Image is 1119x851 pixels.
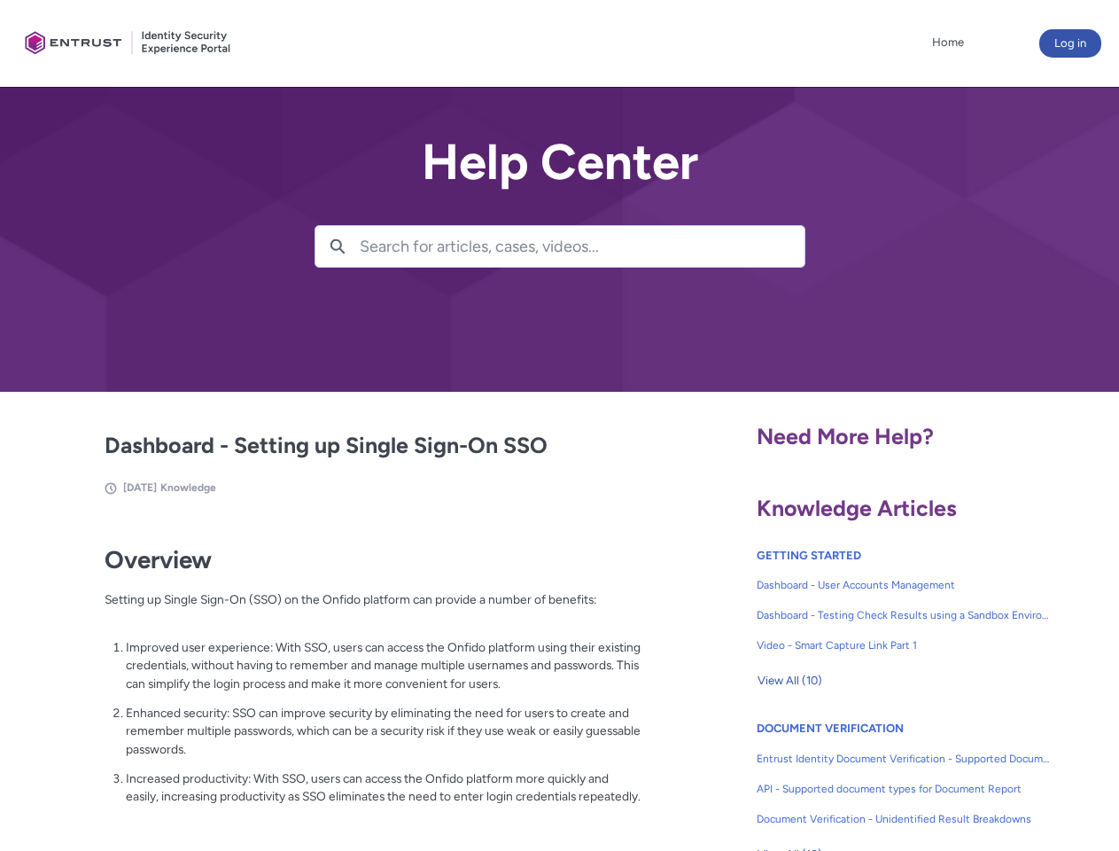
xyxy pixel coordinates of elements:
button: Search [315,226,360,267]
button: View All (10) [757,667,823,695]
p: Improved user experience: With SSO, users can access the Onfido platform using their existing cre... [126,638,641,693]
h2: Dashboard - Setting up Single Sign-On SSO [105,429,641,463]
li: Knowledge [160,480,216,496]
a: Video - Smart Capture Link Part 1 [757,630,1051,660]
p: Setting up Single Sign-On (SSO) on the Onfido platform can provide a number of benefits: [105,590,641,627]
strong: Overview [105,545,212,574]
span: Video - Smart Capture Link Part 1 [757,637,1051,653]
a: Dashboard - User Accounts Management [757,570,1051,600]
a: Home [928,29,968,56]
input: Search for articles, cases, videos... [360,226,804,267]
span: [DATE] [123,481,157,494]
a: GETTING STARTED [757,549,861,562]
h2: Help Center [315,135,805,190]
button: Log in [1039,29,1101,58]
span: Need More Help? [757,423,934,449]
span: Dashboard - Testing Check Results using a Sandbox Environment [757,607,1051,623]
span: Knowledge Articles [757,495,957,521]
span: View All (10) [758,668,822,694]
a: Dashboard - Testing Check Results using a Sandbox Environment [757,600,1051,630]
span: Dashboard - User Accounts Management [757,577,1051,593]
